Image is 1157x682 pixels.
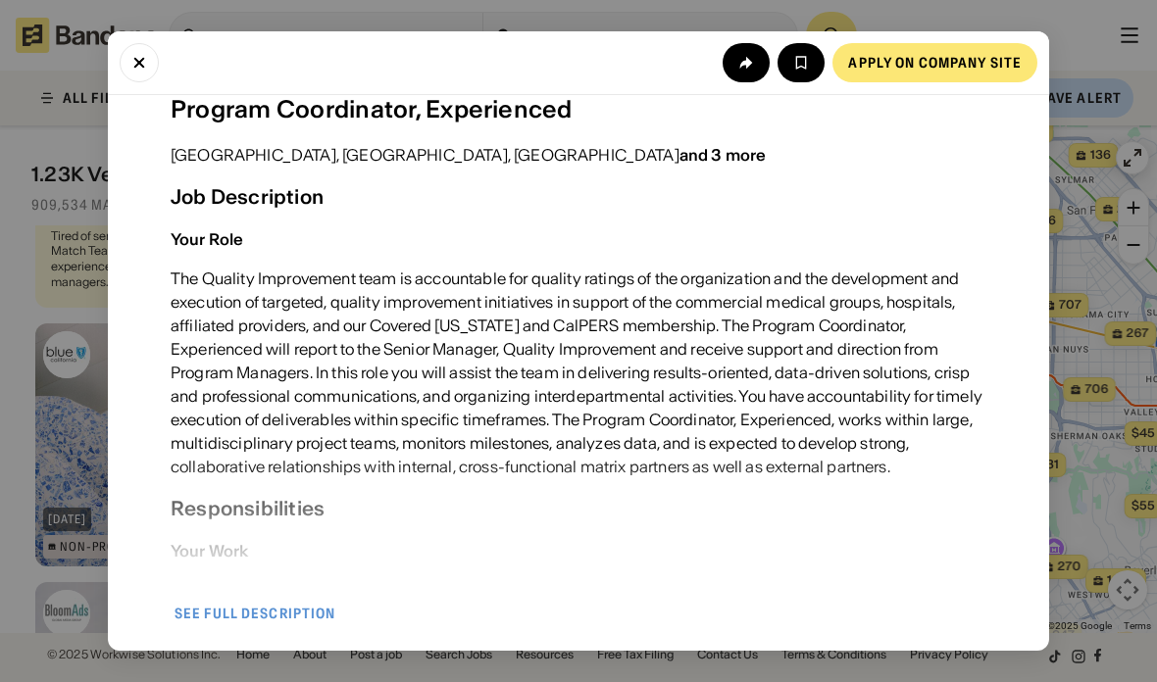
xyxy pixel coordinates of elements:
button: Close [120,43,159,82]
div: Job Description [171,182,324,212]
div: [GEOGRAPHIC_DATA], [GEOGRAPHIC_DATA], [GEOGRAPHIC_DATA] [171,143,766,167]
div: Apply on company site [848,56,1022,70]
div: Your Work [171,541,248,560]
div: and 3 more [679,145,767,165]
div: See full description [175,607,335,620]
div: Program Coordinator, Experienced [171,92,573,127]
div: Responsibilities [171,494,325,523]
div: Your Role [171,229,243,249]
div: The Quality Improvement team is accountable for quality ratings of the organization and the devel... [171,267,986,478]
